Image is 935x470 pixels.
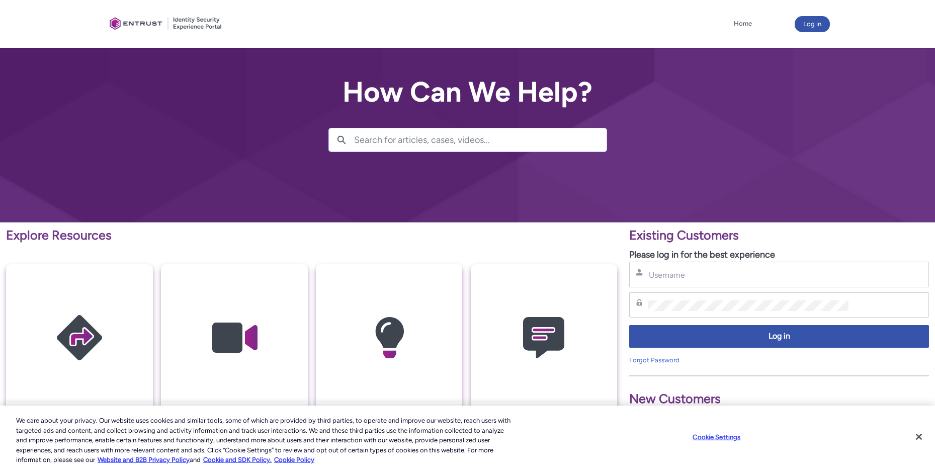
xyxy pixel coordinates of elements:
[329,128,354,151] button: Search
[795,16,830,32] button: Log in
[629,248,929,262] p: Please log in for the best experience
[328,76,607,108] h2: How Can We Help?
[908,426,930,448] button: Close
[731,16,754,31] a: Home
[187,284,282,392] img: Video Guides
[6,226,617,245] p: Explore Resources
[629,356,679,364] a: Forgot Password
[16,416,514,465] div: We care about your privacy. Our website uses cookies and similar tools, some of which are provide...
[629,325,929,348] button: Log in
[648,270,848,280] input: Username
[629,226,929,245] p: Existing Customers
[685,427,748,447] button: Cookie Settings
[636,331,922,342] span: Log in
[342,284,437,392] img: Knowledge Articles
[98,456,190,463] a: More information about our cookie policy., opens in a new tab
[274,456,314,463] a: Cookie Policy
[203,456,272,463] a: Cookie and SDK Policy.
[354,128,607,151] input: Search for articles, cases, videos...
[496,284,591,392] img: Contact Support
[629,389,929,409] p: New Customers
[32,284,127,392] img: Getting Started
